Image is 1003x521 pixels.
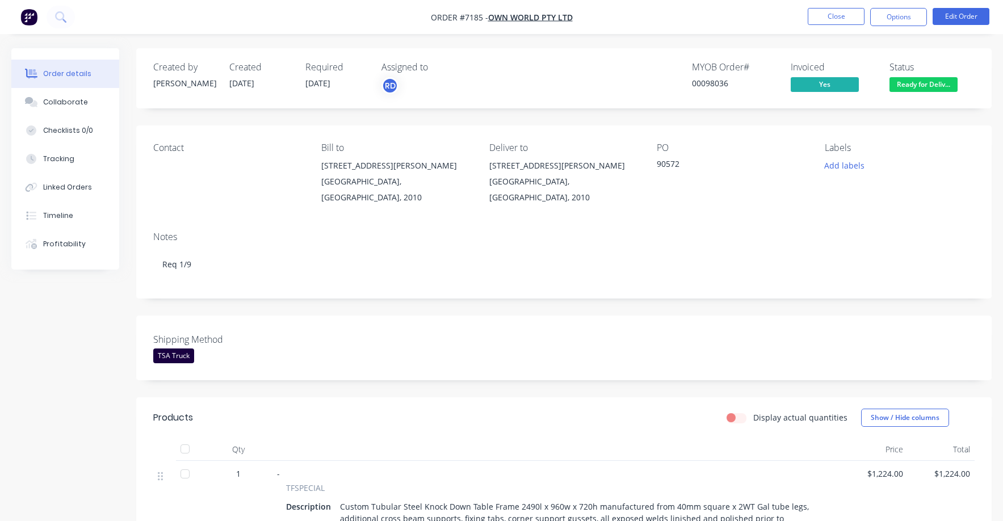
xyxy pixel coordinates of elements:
[825,142,975,153] div: Labels
[153,348,194,363] div: TSA Truck
[43,154,74,164] div: Tracking
[692,77,777,89] div: 00098036
[43,125,93,136] div: Checklists 0/0
[321,158,471,174] div: [STREET_ADDRESS][PERSON_NAME]
[870,8,927,26] button: Options
[153,333,295,346] label: Shipping Method
[11,201,119,230] button: Timeline
[153,411,193,425] div: Products
[153,142,303,153] div: Contact
[488,12,573,23] a: Own World Pty Ltd
[489,142,639,153] div: Deliver to
[153,62,216,73] div: Created by
[43,182,92,192] div: Linked Orders
[286,482,325,494] span: TFSPECIAL
[286,498,335,515] div: Description
[229,62,292,73] div: Created
[791,77,859,91] span: Yes
[11,116,119,145] button: Checklists 0/0
[657,158,799,174] div: 90572
[489,158,639,174] div: [STREET_ADDRESS][PERSON_NAME]
[692,62,777,73] div: MYOB Order #
[229,78,254,89] span: [DATE]
[236,468,241,480] span: 1
[933,8,989,25] button: Edit Order
[489,174,639,205] div: [GEOGRAPHIC_DATA], [GEOGRAPHIC_DATA], 2010
[381,62,495,73] div: Assigned to
[305,62,368,73] div: Required
[908,438,975,461] div: Total
[153,247,975,281] div: Req 1/9
[912,468,971,480] span: $1,224.00
[791,62,876,73] div: Invoiced
[204,438,272,461] div: Qty
[11,145,119,173] button: Tracking
[381,77,398,94] button: RD
[431,12,488,23] span: Order #7185 -
[753,411,847,423] label: Display actual quantities
[305,78,330,89] span: [DATE]
[808,8,864,25] button: Close
[11,60,119,88] button: Order details
[11,230,119,258] button: Profitability
[819,158,871,173] button: Add labels
[489,158,639,205] div: [STREET_ADDRESS][PERSON_NAME][GEOGRAPHIC_DATA], [GEOGRAPHIC_DATA], 2010
[20,9,37,26] img: Factory
[321,142,471,153] div: Bill to
[43,69,91,79] div: Order details
[889,62,975,73] div: Status
[840,438,908,461] div: Price
[845,468,903,480] span: $1,224.00
[321,158,471,205] div: [STREET_ADDRESS][PERSON_NAME][GEOGRAPHIC_DATA], [GEOGRAPHIC_DATA], 2010
[889,77,958,94] button: Ready for Deliv...
[861,409,949,427] button: Show / Hide columns
[321,174,471,205] div: [GEOGRAPHIC_DATA], [GEOGRAPHIC_DATA], 2010
[43,239,86,249] div: Profitability
[11,173,119,201] button: Linked Orders
[153,232,975,242] div: Notes
[153,77,216,89] div: [PERSON_NAME]
[889,77,958,91] span: Ready for Deliv...
[11,88,119,116] button: Collaborate
[43,211,73,221] div: Timeline
[657,142,807,153] div: PO
[277,468,280,479] span: -
[43,97,88,107] div: Collaborate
